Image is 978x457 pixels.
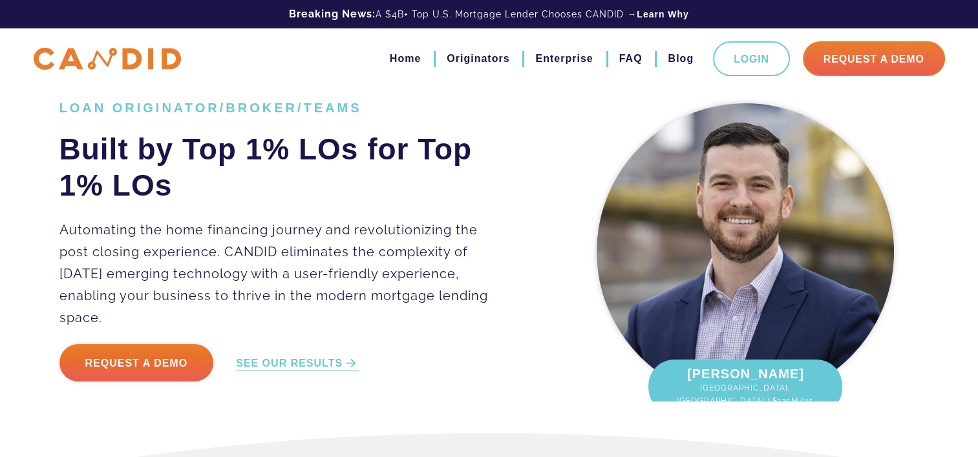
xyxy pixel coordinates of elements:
div: [PERSON_NAME] [648,360,842,414]
img: Kevin OLaughlin [597,103,894,400]
b: Breaking News: [289,8,376,20]
a: Blog [668,48,694,70]
p: Automating the home financing journey and revolutionizing the post closing experience. CANDID eli... [59,219,507,329]
a: Request a Demo [59,344,214,381]
a: Request A Demo [803,41,945,76]
a: FAQ [619,48,643,70]
a: Enterprise [535,48,593,70]
a: Login [713,41,790,76]
h2: Built by Top 1% LOs for Top 1% LOs [59,131,507,203]
span: [GEOGRAPHIC_DATA], [GEOGRAPHIC_DATA] | $125M/yr. [661,381,829,407]
a: Learn Why [637,8,689,21]
a: Home [390,48,421,70]
a: Originators [447,48,509,70]
h1: LOAN ORIGINATOR/BROKER/TEAMS [59,100,507,116]
a: SEE OUR RESULTS [236,356,359,371]
img: CANDID APP [34,48,181,70]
